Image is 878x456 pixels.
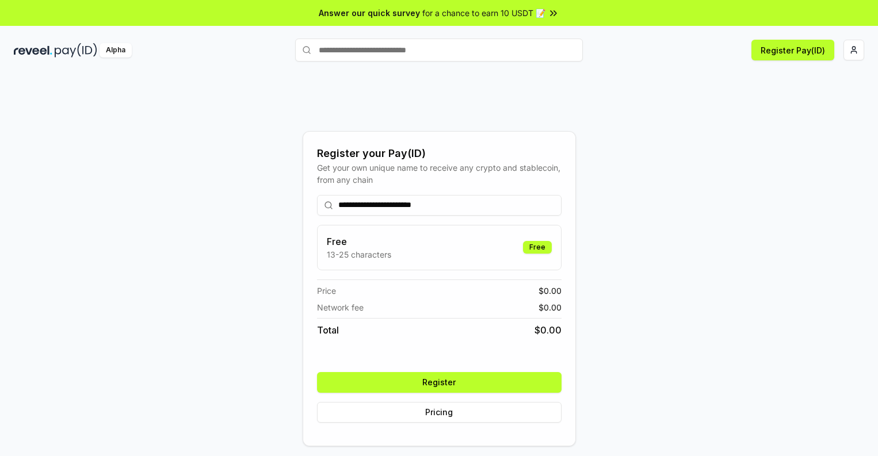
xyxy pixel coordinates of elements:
[317,301,364,313] span: Network fee
[317,372,562,393] button: Register
[317,162,562,186] div: Get your own unique name to receive any crypto and stablecoin, from any chain
[422,7,545,19] span: for a chance to earn 10 USDT 📝
[317,285,336,297] span: Price
[317,145,562,162] div: Register your Pay(ID)
[55,43,97,58] img: pay_id
[100,43,132,58] div: Alpha
[539,285,562,297] span: $ 0.00
[751,40,834,60] button: Register Pay(ID)
[327,235,391,248] h3: Free
[317,323,339,337] span: Total
[523,241,552,254] div: Free
[317,402,562,423] button: Pricing
[319,7,420,19] span: Answer our quick survey
[535,323,562,337] span: $ 0.00
[327,248,391,260] p: 13-25 characters
[539,301,562,313] span: $ 0.00
[14,43,52,58] img: reveel_dark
